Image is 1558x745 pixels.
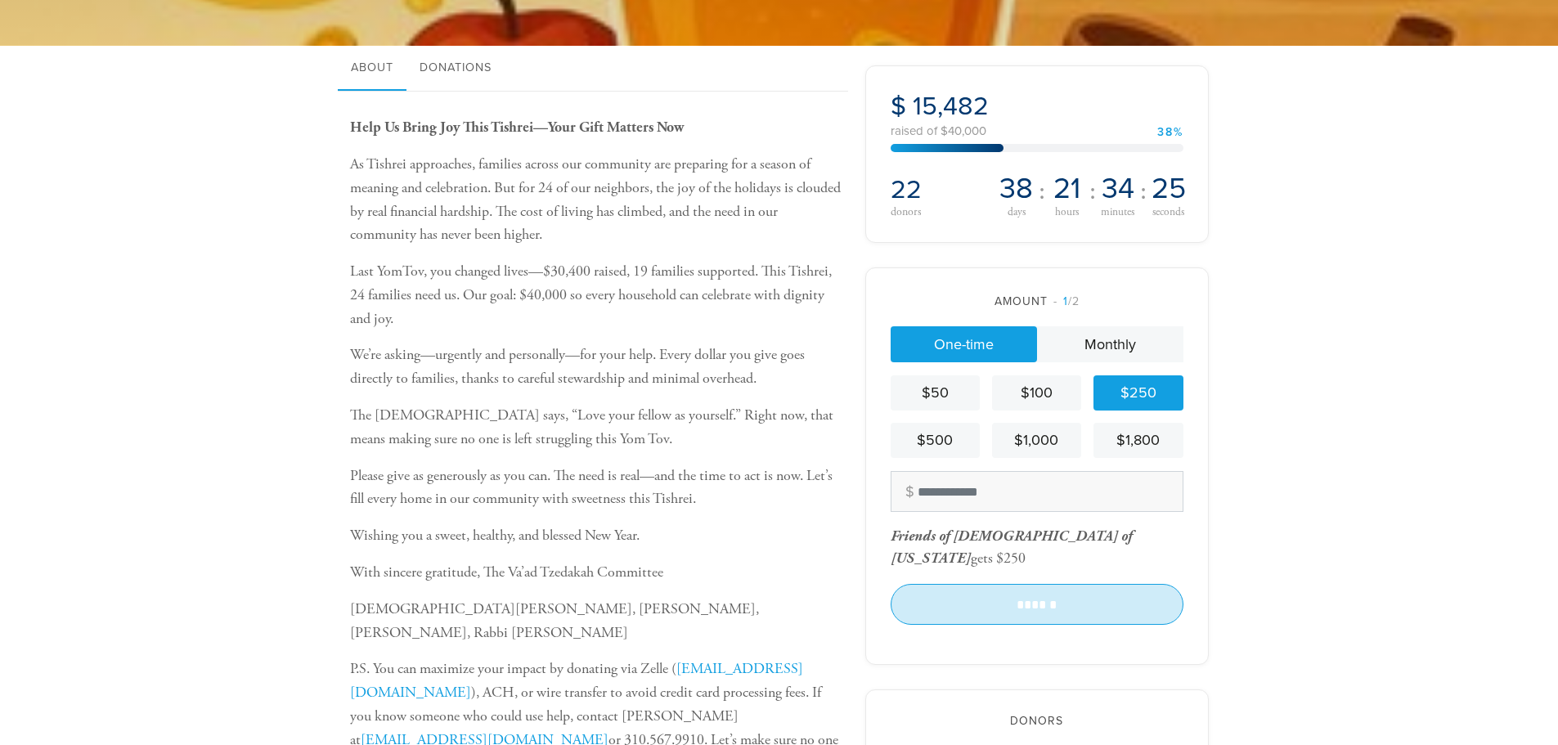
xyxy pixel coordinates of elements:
span: seconds [1152,207,1184,218]
p: [DEMOGRAPHIC_DATA][PERSON_NAME], [PERSON_NAME], [PERSON_NAME], Rabbi [PERSON_NAME] [350,598,841,645]
span: : [1039,178,1045,204]
a: About [338,46,406,92]
span: hours [1055,207,1079,218]
p: Please give as generously as you can. The need is real—and the time to act is now. Let’s fill eve... [350,465,841,512]
a: Monthly [1037,326,1183,362]
div: $50 [897,382,973,404]
div: donors [891,206,991,218]
h2: 22 [891,174,991,205]
a: $1,000 [992,423,1081,458]
a: $250 [1093,375,1183,411]
div: $100 [999,382,1075,404]
span: : [1140,178,1147,204]
a: One-time [891,326,1037,362]
div: raised of $40,000 [891,125,1183,137]
h2: Donors [891,715,1183,729]
span: 34 [1102,174,1134,204]
span: $ [891,91,906,122]
span: 15,482 [913,91,989,122]
span: Friends of [DEMOGRAPHIC_DATA] of [US_STATE] [891,527,1132,568]
div: $250 [996,549,1026,568]
a: Donations [406,46,505,92]
div: $1,000 [999,429,1075,451]
a: $500 [891,423,980,458]
a: $1,800 [1093,423,1183,458]
div: gets [891,527,1132,568]
span: 21 [1053,174,1080,204]
div: $1,800 [1100,429,1176,451]
div: $500 [897,429,973,451]
p: Wishing you a sweet, healthy, and blessed New Year. [350,524,841,548]
span: : [1089,178,1096,204]
p: The [DEMOGRAPHIC_DATA] says, “Love your fellow as yourself.” Right now, that means making sure no... [350,404,841,451]
span: 1 [1063,294,1068,308]
a: $50 [891,375,980,411]
p: As Tishrei approaches, families across our community are preparing for a season of meaning and ce... [350,153,841,247]
p: We’re asking—urgently and personally—for your help. Every dollar you give goes directly to famili... [350,343,841,391]
div: Amount [891,293,1183,310]
span: 25 [1152,174,1186,204]
span: /2 [1053,294,1080,308]
a: $100 [992,375,1081,411]
span: days [1008,207,1026,218]
b: Help Us Bring Joy This Tishrei—Your Gift Matters Now [350,118,684,137]
div: $250 [1100,382,1176,404]
div: 38% [1157,127,1183,138]
span: minutes [1101,207,1134,218]
span: 38 [999,174,1033,204]
p: Last YomTov, you changed lives—$30,400 raised, 19 families supported. This Tishrei, 24 families n... [350,260,841,330]
p: With sincere gratitude, The Va’ad Tzedakah Committee [350,561,841,585]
